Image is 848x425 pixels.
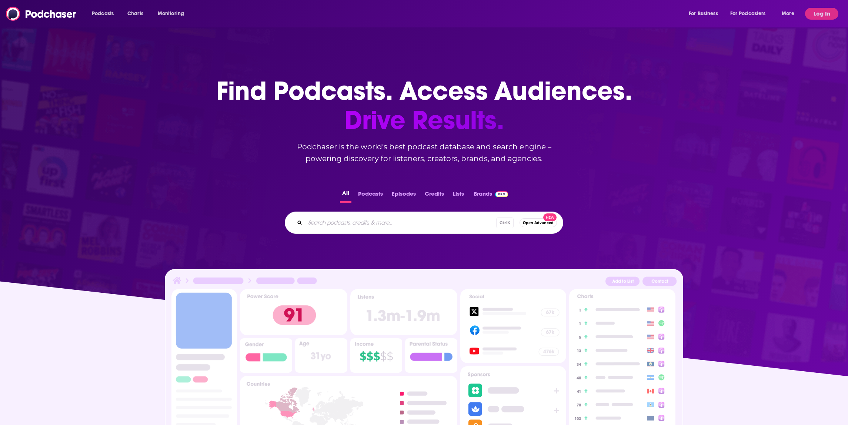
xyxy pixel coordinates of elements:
[777,8,804,20] button: open menu
[6,7,77,21] img: Podchaser - Follow, Share and Rate Podcasts
[350,289,457,335] img: Podcast Insights Listens
[495,191,508,197] img: Podchaser Pro
[340,188,351,203] button: All
[92,9,114,19] span: Podcasts
[474,188,508,203] a: BrandsPodchaser Pro
[153,8,194,20] button: open menu
[684,8,727,20] button: open menu
[87,8,123,20] button: open menu
[520,218,557,227] button: Open AdvancedNew
[350,338,403,373] img: Podcast Insights Income
[123,8,148,20] a: Charts
[523,221,554,225] span: Open Advanced
[356,188,385,203] button: Podcasts
[460,289,566,363] img: Podcast Socials
[725,8,777,20] button: open menu
[496,218,514,228] span: Ctrl K
[805,8,838,20] button: Log In
[216,106,632,135] span: Drive Results.
[171,276,677,289] img: Podcast Insights Header
[240,338,292,373] img: Podcast Insights Gender
[782,9,794,19] span: More
[689,9,718,19] span: For Business
[543,213,557,221] span: New
[216,76,632,135] h1: Find Podcasts. Access Audiences.
[423,188,446,203] button: Credits
[405,338,457,373] img: Podcast Insights Parental Status
[276,141,572,165] h2: Podchaser is the world’s best podcast database and search engine – powering discovery for listene...
[390,188,418,203] button: Episodes
[127,9,143,19] span: Charts
[451,188,466,203] button: Lists
[240,289,347,335] img: Podcast Insights Power score
[285,212,563,234] div: Search podcasts, credits, & more...
[158,9,184,19] span: Monitoring
[305,217,496,229] input: Search podcasts, credits, & more...
[295,338,347,373] img: Podcast Insights Age
[730,9,766,19] span: For Podcasters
